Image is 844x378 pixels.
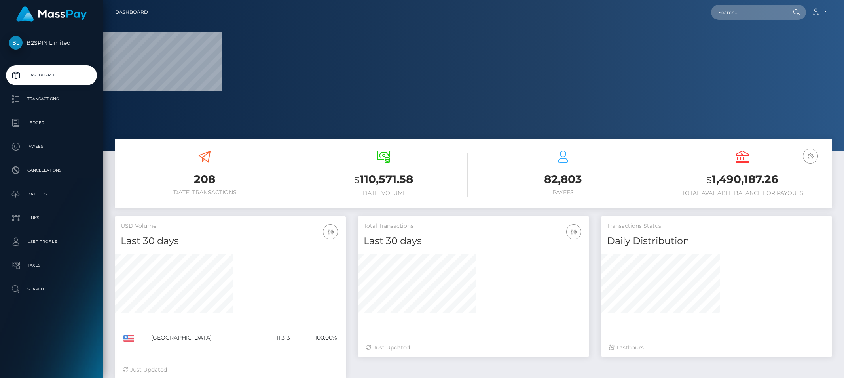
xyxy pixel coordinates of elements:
a: User Profile [6,232,97,252]
a: Dashboard [6,65,97,85]
a: Taxes [6,256,97,275]
a: Search [6,279,97,299]
h6: [DATE] Volume [300,190,467,197]
p: Payees [9,141,94,153]
td: 11,313 [261,329,293,347]
img: US.png [123,335,134,342]
h3: 1,490,187.26 [659,172,826,188]
span: B2SPIN Limited [6,39,97,46]
h4: Last 30 days [364,234,583,248]
img: MassPay Logo [16,6,87,22]
div: Just Updated [123,366,338,374]
h6: Total Available Balance for Payouts [659,190,826,197]
p: Batches [9,188,94,200]
a: Links [6,208,97,228]
h3: 110,571.58 [300,172,467,188]
a: Cancellations [6,160,97,180]
p: Transactions [9,93,94,105]
p: Search [9,283,94,295]
h6: [DATE] Transactions [121,189,288,196]
h5: Total Transactions [364,222,583,230]
h3: 82,803 [480,172,647,187]
h5: USD Volume [121,222,340,230]
td: 100.00% [293,329,340,347]
a: Payees [6,137,97,157]
h5: Transactions Status [607,222,826,230]
h3: 208 [121,172,288,187]
small: $ [354,174,360,185]
p: User Profile [9,236,94,248]
small: $ [706,174,712,185]
div: Last hours [609,344,824,352]
a: Transactions [6,89,97,109]
img: B2SPIN Limited [9,36,23,50]
h4: Daily Distribution [607,234,826,248]
td: [GEOGRAPHIC_DATA] [148,329,261,347]
p: Ledger [9,117,94,129]
a: Ledger [6,113,97,133]
p: Dashboard [9,69,94,81]
p: Links [9,212,94,224]
h4: Last 30 days [121,234,340,248]
a: Batches [6,184,97,204]
p: Cancellations [9,164,94,176]
p: Taxes [9,260,94,271]
a: Dashboard [115,4,148,21]
input: Search... [711,5,785,20]
h6: Payees [480,189,647,196]
div: Just Updated [366,344,581,352]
